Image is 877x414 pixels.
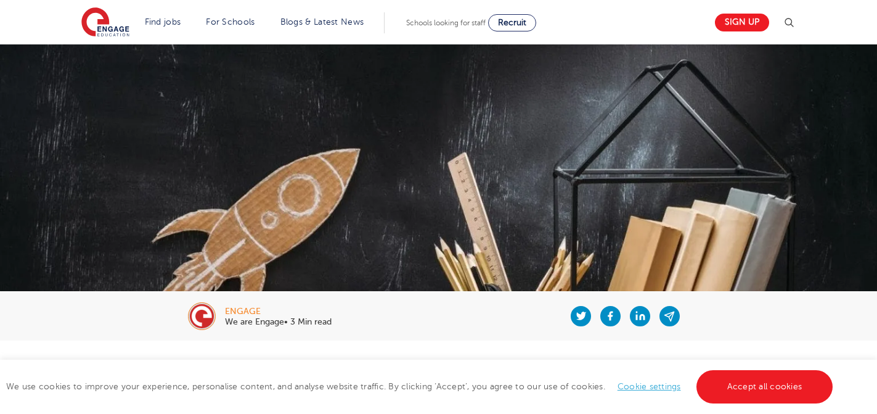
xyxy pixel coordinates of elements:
span: Recruit [498,18,526,27]
a: Accept all cookies [696,370,833,404]
a: Sign up [715,14,769,31]
a: Blogs & Latest News [280,17,364,27]
img: Engage Education [81,7,129,38]
span: We use cookies to improve your experience, personalise content, and analyse website traffic. By c... [6,382,836,391]
span: Schools looking for staff [406,19,486,27]
a: For Schools [206,17,255,27]
a: Find jobs [145,17,181,27]
p: We are Engage• 3 Min read [225,318,332,326]
a: Cookie settings [618,382,681,391]
a: Recruit [488,14,536,31]
div: engage [225,307,332,316]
